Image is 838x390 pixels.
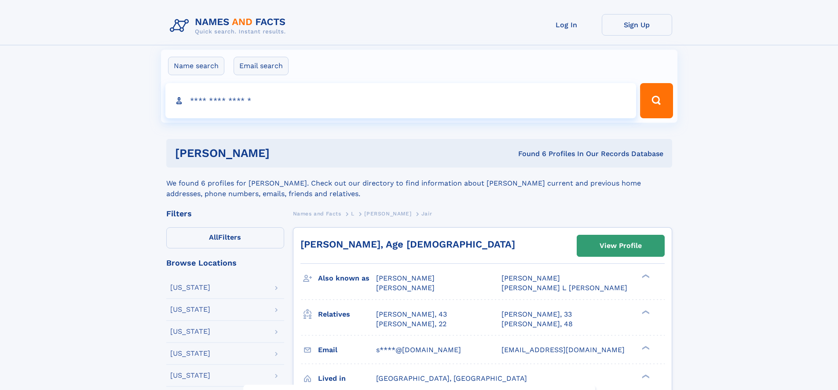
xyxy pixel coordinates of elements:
div: [US_STATE] [170,328,210,335]
div: [US_STATE] [170,350,210,357]
input: search input [165,83,637,118]
h3: Email [318,343,376,357]
label: Filters [166,227,284,248]
h3: Also known as [318,271,376,286]
label: Email search [234,57,289,75]
div: ❯ [640,309,650,315]
span: All [209,233,218,241]
a: [PERSON_NAME] [364,208,411,219]
h1: [PERSON_NAME] [175,148,394,159]
span: [GEOGRAPHIC_DATA], [GEOGRAPHIC_DATA] [376,374,527,383]
a: L [351,208,355,219]
div: Found 6 Profiles In Our Records Database [394,149,663,159]
div: ❯ [640,373,650,379]
div: [US_STATE] [170,284,210,291]
div: We found 6 profiles for [PERSON_NAME]. Check out our directory to find information about [PERSON_... [166,168,672,199]
a: [PERSON_NAME], 48 [501,319,573,329]
div: View Profile [600,236,642,256]
button: Search Button [640,83,673,118]
span: [PERSON_NAME] [376,274,435,282]
img: Logo Names and Facts [166,14,293,38]
div: [US_STATE] [170,372,210,379]
h3: Relatives [318,307,376,322]
span: [EMAIL_ADDRESS][DOMAIN_NAME] [501,346,625,354]
span: [PERSON_NAME] [501,274,560,282]
a: View Profile [577,235,664,256]
a: Names and Facts [293,208,341,219]
label: Name search [168,57,224,75]
span: L [351,211,355,217]
a: [PERSON_NAME], 22 [376,319,446,329]
a: Log In [531,14,602,36]
span: [PERSON_NAME] L [PERSON_NAME] [501,284,627,292]
div: [US_STATE] [170,306,210,313]
div: ❯ [640,273,650,279]
a: [PERSON_NAME], Age [DEMOGRAPHIC_DATA] [300,239,515,250]
h3: Lived in [318,371,376,386]
a: [PERSON_NAME], 43 [376,310,447,319]
div: ❯ [640,345,650,350]
a: [PERSON_NAME], 33 [501,310,572,319]
div: Filters [166,210,284,218]
span: Jair [421,211,432,217]
a: Sign Up [602,14,672,36]
span: [PERSON_NAME] [376,284,435,292]
span: [PERSON_NAME] [364,211,411,217]
div: Browse Locations [166,259,284,267]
